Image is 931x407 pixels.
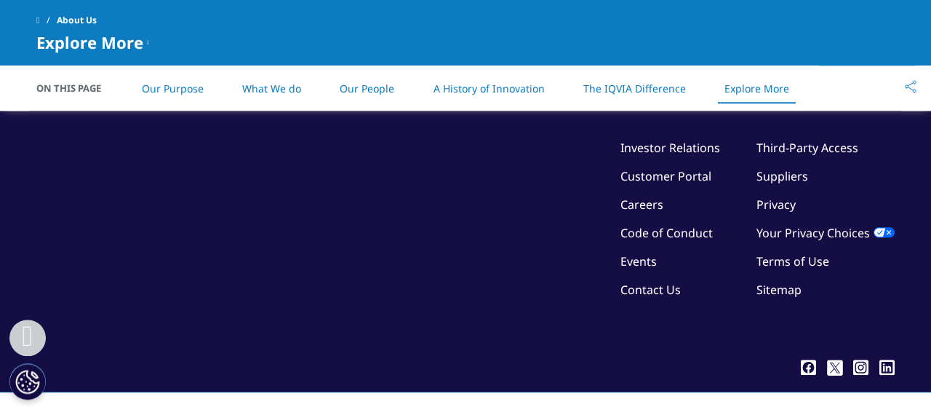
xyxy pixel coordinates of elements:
span: Explore More [36,33,143,51]
a: Code of Conduct [620,225,713,241]
a: What We do [242,82,301,95]
a: The IQVIA Difference [583,82,686,95]
a: Terms of Use [756,253,829,269]
a: Investor Relations [620,140,720,156]
span: About Us [57,7,97,33]
a: Third-Party Access [756,140,858,156]
a: Suppliers [756,168,808,184]
a: Our People [340,82,394,95]
a: A History of Innovation [433,82,545,95]
a: Events [620,253,657,269]
button: Cookies Settings [9,363,46,400]
a: Explore More [724,82,789,95]
a: Careers [620,197,663,213]
a: Privacy [756,197,796,213]
a: Your Privacy Choices [756,225,895,241]
a: Contact Us [620,282,681,298]
span: On This Page [36,81,116,95]
a: Customer Portal [620,168,711,184]
a: Sitemap [756,282,802,298]
a: Our Purpose [142,82,204,95]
